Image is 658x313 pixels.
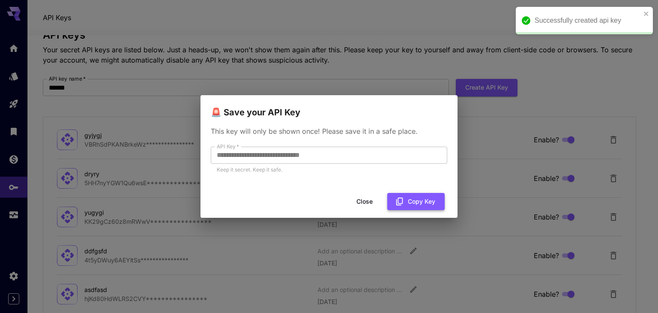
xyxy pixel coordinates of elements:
[345,193,384,211] button: Close
[643,10,649,17] button: close
[217,143,239,150] label: API Key
[200,95,458,119] h2: 🚨 Save your API Key
[211,126,447,136] p: This key will only be shown once! Please save it in a safe place.
[535,15,641,26] div: Successfully created api key
[217,166,441,174] p: Keep it secret. Keep it safe.
[387,193,445,211] button: Copy Key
